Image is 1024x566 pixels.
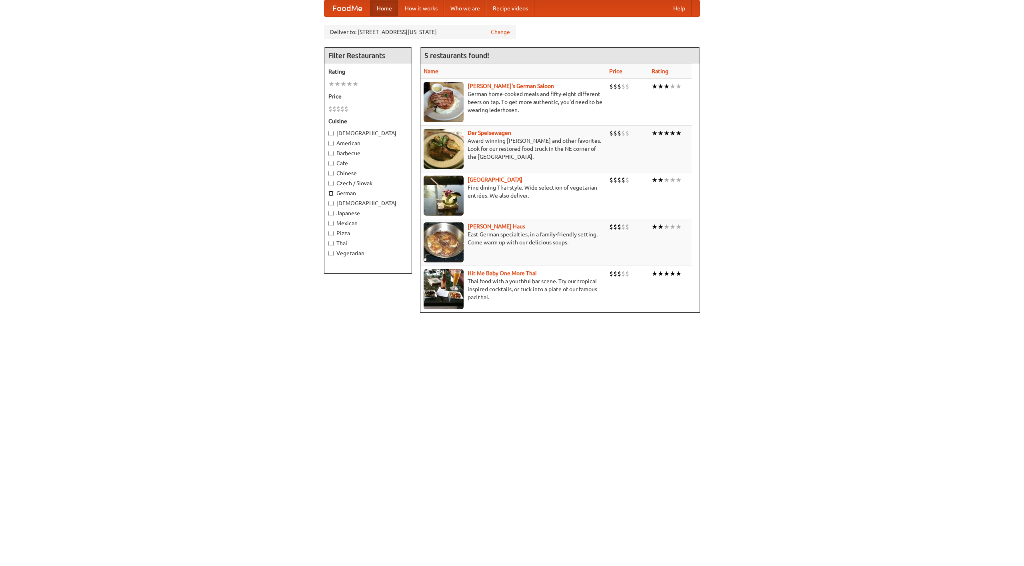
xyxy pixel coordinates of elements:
a: Recipe videos [486,0,534,16]
li: $ [332,104,336,113]
li: $ [617,82,621,91]
li: ★ [664,269,670,278]
input: Barbecue [328,151,334,156]
img: satay.jpg [424,176,464,216]
a: [PERSON_NAME] Haus [468,223,525,230]
input: Japanese [328,211,334,216]
li: ★ [658,269,664,278]
li: $ [625,82,629,91]
li: $ [336,104,340,113]
img: kohlhaus.jpg [424,222,464,262]
li: ★ [652,176,658,184]
li: $ [613,222,617,231]
a: [GEOGRAPHIC_DATA] [468,176,522,183]
label: Czech / Slovak [328,179,408,187]
li: $ [613,269,617,278]
li: ★ [346,80,352,88]
label: Mexican [328,219,408,227]
label: Barbecue [328,149,408,157]
li: ★ [658,129,664,138]
li: $ [344,104,348,113]
li: ★ [664,176,670,184]
li: $ [617,222,621,231]
img: speisewagen.jpg [424,129,464,169]
li: ★ [652,82,658,91]
a: Price [609,68,622,74]
li: $ [617,269,621,278]
input: German [328,191,334,196]
li: ★ [676,82,682,91]
input: Vegetarian [328,251,334,256]
input: Chinese [328,171,334,176]
li: ★ [658,82,664,91]
a: Home [370,0,398,16]
li: ★ [652,269,658,278]
label: [DEMOGRAPHIC_DATA] [328,129,408,137]
li: ★ [658,222,664,231]
li: $ [613,176,617,184]
li: ★ [328,80,334,88]
a: Help [667,0,692,16]
li: $ [609,176,613,184]
input: Thai [328,241,334,246]
li: $ [340,104,344,113]
input: American [328,141,334,146]
label: Pizza [328,229,408,237]
li: ★ [670,82,676,91]
li: ★ [664,82,670,91]
li: $ [621,176,625,184]
label: American [328,139,408,147]
a: Name [424,68,438,74]
li: ★ [664,129,670,138]
input: [DEMOGRAPHIC_DATA] [328,131,334,136]
li: ★ [670,269,676,278]
img: babythai.jpg [424,269,464,309]
input: Mexican [328,221,334,226]
li: $ [613,82,617,91]
a: Der Speisewagen [468,130,511,136]
li: $ [617,129,621,138]
a: FoodMe [324,0,370,16]
li: $ [625,269,629,278]
a: Rating [652,68,668,74]
li: ★ [670,222,676,231]
input: Pizza [328,231,334,236]
li: ★ [670,129,676,138]
li: ★ [676,176,682,184]
a: Hit Me Baby One More Thai [468,270,537,276]
li: ★ [652,129,658,138]
li: $ [609,269,613,278]
li: $ [617,176,621,184]
li: ★ [676,222,682,231]
input: Czech / Slovak [328,181,334,186]
li: $ [609,82,613,91]
li: $ [625,222,629,231]
p: Award-winning [PERSON_NAME] and other favorites. Look for our restored food truck in the NE corne... [424,137,603,161]
li: $ [328,104,332,113]
a: Who we are [444,0,486,16]
p: Fine dining Thai-style. Wide selection of vegetarian entrées. We also deliver. [424,184,603,200]
a: How it works [398,0,444,16]
li: $ [621,129,625,138]
li: ★ [658,176,664,184]
img: esthers.jpg [424,82,464,122]
ng-pluralize: 5 restaurants found! [424,52,489,59]
h4: Filter Restaurants [324,48,412,64]
label: Chinese [328,169,408,177]
h5: Cuisine [328,117,408,125]
label: German [328,189,408,197]
li: ★ [664,222,670,231]
li: $ [625,176,629,184]
label: Cafe [328,159,408,167]
li: $ [625,129,629,138]
li: $ [609,129,613,138]
div: Deliver to: [STREET_ADDRESS][US_STATE] [324,25,516,39]
label: Thai [328,239,408,247]
label: Vegetarian [328,249,408,257]
label: [DEMOGRAPHIC_DATA] [328,199,408,207]
li: $ [609,222,613,231]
